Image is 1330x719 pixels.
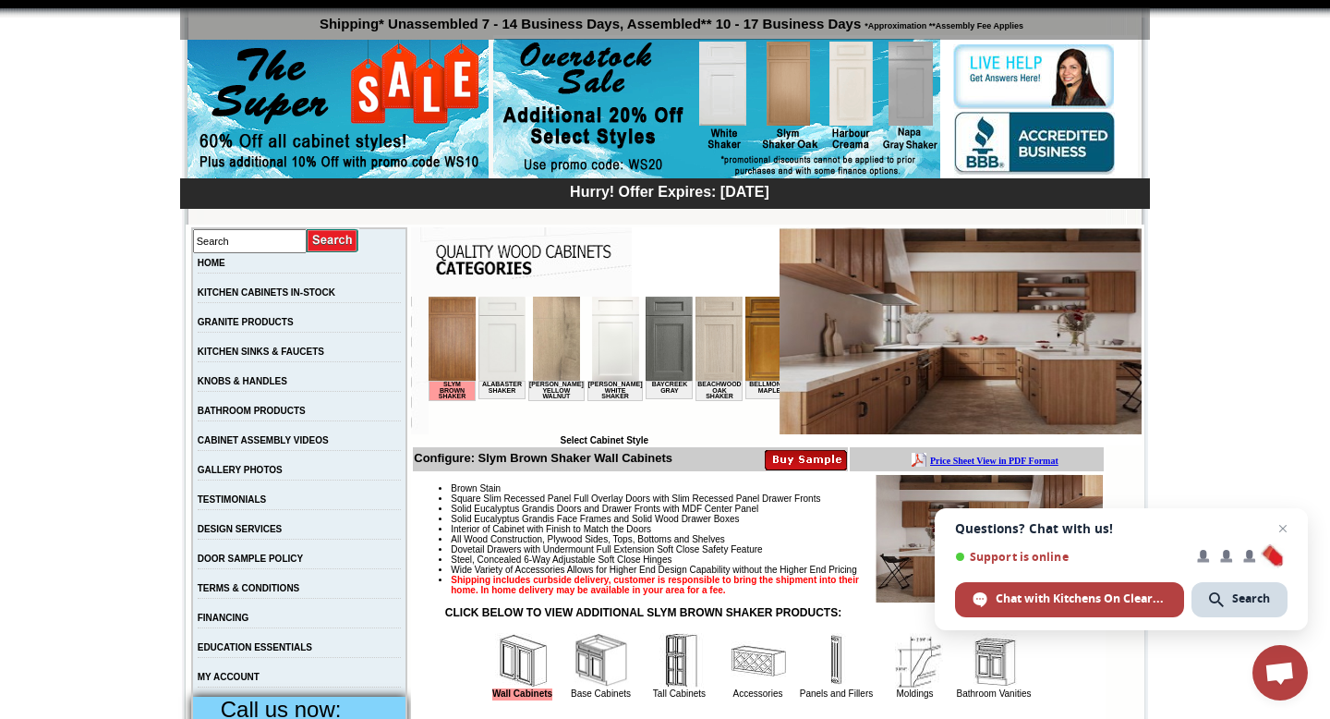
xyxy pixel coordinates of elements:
b: Configure: Slym Brown Shaker Wall Cabinets [414,451,672,465]
a: EDUCATION ESSENTIALS [198,642,312,652]
a: Panels and Fillers [800,689,873,699]
img: Slym Brown Shaker [780,227,1142,434]
a: DESIGN SERVICES [198,524,283,534]
a: Accessories [733,689,783,699]
strong: CLICK BELOW TO VIEW ADDITIONAL SLYM BROWN SHAKER PRODUCTS: [445,606,841,619]
a: GRANITE PRODUCTS [198,317,294,327]
span: Search [1232,591,1270,607]
span: All Wood Construction, Plywood Sides, Tops, Bottoms and Shelves [451,534,724,544]
a: Bathroom Vanities [957,689,1032,699]
span: *Approximation **Assembly Fee Applies [861,17,1023,30]
div: Hurry! Offer Expires: [DATE] [189,181,1150,201]
a: BATHROOM PRODUCTS [198,406,306,416]
a: GALLERY PHOTOS [198,465,283,475]
span: Support is online [955,550,1184,564]
a: Base Cabinets [571,689,631,699]
span: Chat with Kitchens On Clearance [996,591,1167,607]
a: KITCHEN SINKS & FAUCETS [198,347,324,357]
span: Dovetail Drawers with Undermount Full Extension Soft Close Safety Feature [451,544,762,554]
iframe: Browser incompatible [429,297,780,435]
a: KITCHEN CABINETS IN-STOCK [198,287,335,298]
a: CABINET ASSEMBLY VIDEOS [198,435,329,445]
p: Shipping* Unassembled 7 - 14 Business Days, Assembled** 10 - 17 Business Days [189,7,1150,31]
img: Tall Cabinets [652,633,707,689]
img: Accessories [731,633,786,689]
a: HOME [198,258,225,268]
b: Price Sheet View in PDF Format [21,7,150,18]
a: TERMS & CONDITIONS [198,583,300,593]
a: MY ACCOUNT [198,672,260,682]
div: Chat with Kitchens On Clearance [955,582,1184,617]
b: Select Cabinet Style [560,435,648,445]
img: pdf.png [3,5,18,19]
span: Wide Variety of Accessories Allows for Higher End Design Capability without the Higher End Pricing [451,565,856,575]
td: Bellmonte Maple [317,84,364,103]
span: Close chat [1272,518,1294,540]
span: Interior of Cabinet with Finish to Match the Doors [451,524,651,534]
a: FINANCING [198,613,249,623]
a: Tall Cabinets [653,689,706,699]
div: Search [1191,582,1288,617]
img: Product Image [876,474,1103,603]
strong: Shipping includes curbside delivery, customer is responsible to bring the shipment into their hom... [451,575,859,595]
a: Moldings [896,689,933,699]
span: Questions? Chat with us! [955,521,1288,536]
img: Panels and Fillers [809,633,864,689]
span: Solid Eucalyptus Grandis Doors and Drawer Fronts with MDF Center Panel [451,504,758,514]
span: Square Slim Recessed Panel Full Overlay Doors with Slim Recessed Panel Drawer Fronts [451,494,820,504]
input: Submit [307,228,359,253]
img: Moldings [888,633,943,689]
a: DOOR SAMPLE POLICY [198,554,303,564]
span: Solid Eucalyptus Grandis Face Frames and Solid Wood Drawer Boxes [451,514,739,524]
a: Wall Cabinets [492,689,552,701]
a: KNOBS & HANDLES [198,376,287,386]
span: Brown Stain [451,483,501,494]
img: Bathroom Vanities [966,633,1022,689]
a: TESTIMONIALS [198,494,266,505]
div: Open chat [1252,645,1308,701]
span: Steel, Concealed 6-Way Adjustable Soft Close Hinges [451,554,671,565]
a: Price Sheet View in PDF Format [21,3,150,18]
img: Base Cabinets [574,633,629,689]
img: Wall Cabinets [495,633,550,689]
